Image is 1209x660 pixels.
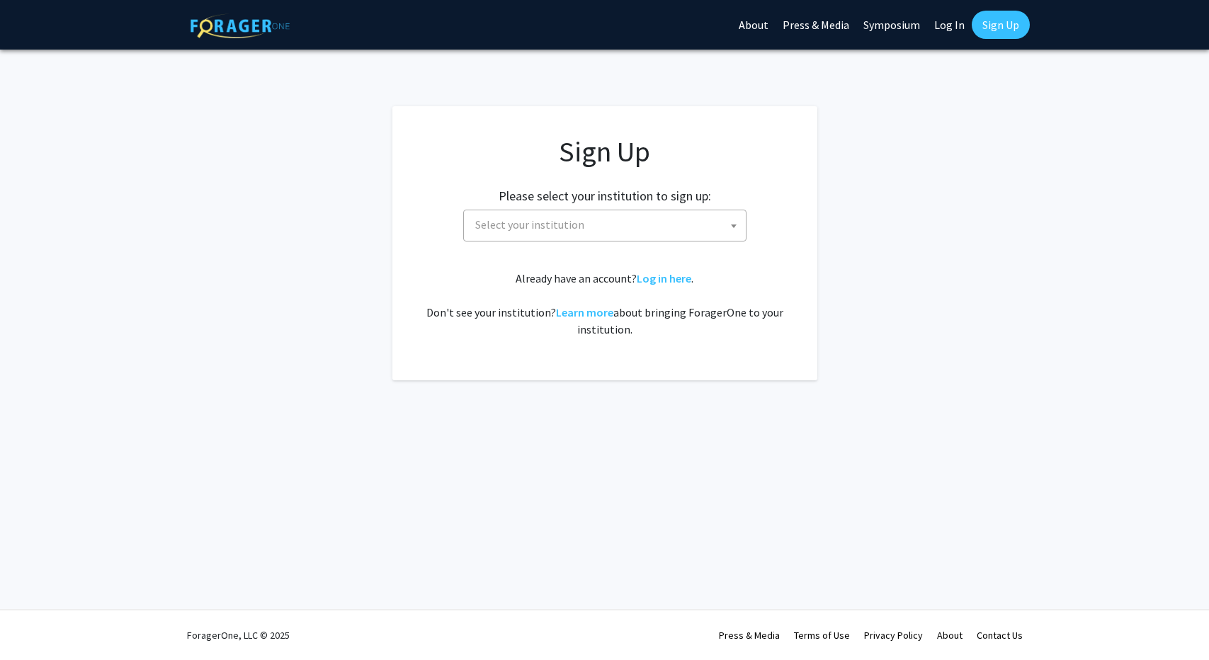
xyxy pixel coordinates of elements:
[972,11,1030,39] a: Sign Up
[556,305,613,319] a: Learn more about bringing ForagerOne to your institution
[421,270,789,338] div: Already have an account? . Don't see your institution? about bringing ForagerOne to your institut...
[719,629,780,642] a: Press & Media
[470,210,746,239] span: Select your institution
[937,629,963,642] a: About
[864,629,923,642] a: Privacy Policy
[794,629,850,642] a: Terms of Use
[421,135,789,169] h1: Sign Up
[637,271,691,285] a: Log in here
[499,188,711,204] h2: Please select your institution to sign up:
[977,629,1023,642] a: Contact Us
[191,13,290,38] img: ForagerOne Logo
[187,610,290,660] div: ForagerOne, LLC © 2025
[463,210,747,241] span: Select your institution
[475,217,584,232] span: Select your institution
